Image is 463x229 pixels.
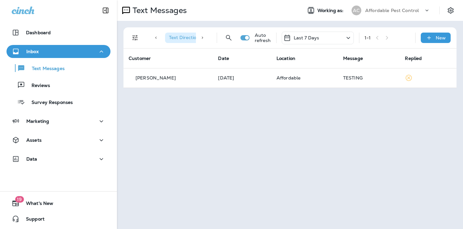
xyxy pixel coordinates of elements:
[6,95,110,109] button: Survey Responses
[6,78,110,92] button: Reviews
[352,6,361,15] div: AC
[96,4,115,17] button: Collapse Sidebar
[436,35,446,40] p: New
[19,201,53,208] span: What's New
[25,100,73,106] p: Survey Responses
[445,5,457,16] button: Settings
[218,55,229,61] span: Date
[317,8,345,13] span: Working as:
[6,26,110,39] button: Dashboard
[129,31,142,44] button: Filters
[19,216,45,224] span: Support
[6,115,110,128] button: Marketing
[26,119,49,124] p: Marketing
[365,35,371,40] div: 1 - 1
[26,156,37,162] p: Data
[6,61,110,75] button: Text Messages
[218,75,266,80] p: Aug 19, 2025 09:07 AM
[6,134,110,147] button: Assets
[130,6,187,15] p: Text Messages
[15,196,24,203] span: 19
[25,66,65,72] p: Text Messages
[25,83,50,89] p: Reviews
[169,35,211,40] span: Text Direction : Both
[222,31,235,44] button: Search Messages
[405,55,422,61] span: Replied
[26,137,42,143] p: Assets
[365,8,419,13] p: Affordable Pest Control
[343,75,395,80] div: TESTING
[6,212,110,225] button: Support
[26,49,39,54] p: Inbox
[135,75,176,80] p: [PERSON_NAME]
[277,55,295,61] span: Location
[6,197,110,210] button: 19What's New
[129,55,151,61] span: Customer
[6,45,110,58] button: Inbox
[26,30,51,35] p: Dashboard
[294,35,319,40] p: Last 7 Days
[255,33,271,43] p: Auto refresh
[165,33,222,43] div: Text Direction:Both
[343,55,363,61] span: Message
[277,75,301,81] span: Affordable
[6,152,110,165] button: Data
